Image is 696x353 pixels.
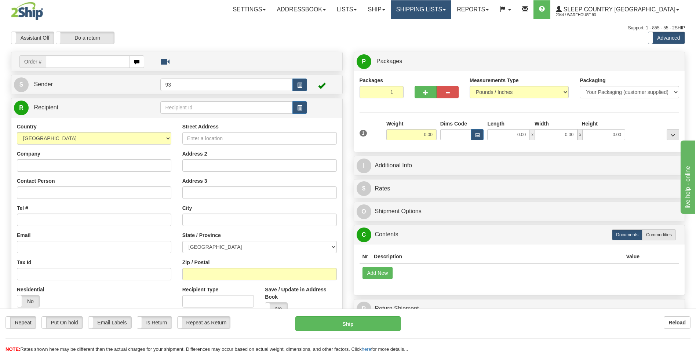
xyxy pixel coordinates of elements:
label: Do a return [56,32,114,44]
label: Repeat [6,317,36,328]
span: Order # [19,55,46,68]
span: Sender [34,81,53,87]
label: Zip / Postal [182,259,210,266]
a: R Recipient [14,100,144,115]
span: C [357,228,371,242]
a: Ship [362,0,390,19]
input: Enter a location [182,132,337,145]
label: Advanced [648,32,685,44]
span: R [357,302,371,316]
label: Measurements Type [470,77,519,84]
span: Sleep Country [GEOGRAPHIC_DATA] [562,6,675,12]
a: Sleep Country [GEOGRAPHIC_DATA] 2044 / Warehouse 93 [550,0,685,19]
span: x [577,129,583,140]
label: Put On hold [42,317,83,328]
a: P Packages [357,54,682,69]
label: Residential [17,286,44,293]
div: live help - online [6,4,68,13]
a: CContents [357,227,682,242]
label: Email Labels [88,317,131,328]
a: $Rates [357,181,682,196]
img: logo2044.jpg [11,2,43,20]
a: Lists [331,0,362,19]
label: Address 3 [182,177,207,185]
span: 1 [360,130,367,137]
b: Reload [668,320,686,325]
label: Packaging [580,77,605,84]
span: $ [357,181,371,196]
label: Contact Person [17,177,55,185]
a: Settings [227,0,271,19]
label: Height [582,120,598,127]
span: NOTE: [6,346,20,352]
label: Dims Code [440,120,467,127]
a: S Sender [14,77,160,92]
label: Street Address [182,123,219,130]
th: Description [371,250,623,263]
span: 2044 / Warehouse 93 [556,11,611,19]
label: Company [17,150,40,157]
label: Email [17,232,30,239]
a: here [362,346,371,352]
span: x [530,129,535,140]
label: Save / Update in Address Book [265,286,336,301]
label: Width [535,120,549,127]
span: I [357,159,371,173]
a: RReturn Shipment [357,301,682,316]
div: ... [667,129,679,140]
a: Addressbook [271,0,331,19]
label: Recipient Type [182,286,219,293]
a: Shipping lists [391,0,451,19]
th: Nr [360,250,371,263]
label: City [182,204,192,212]
label: No [17,295,39,307]
a: OShipment Options [357,204,682,219]
label: Is Return [137,317,172,328]
span: P [357,54,371,69]
a: Reports [451,0,494,19]
span: O [357,204,371,219]
button: Ship [295,316,400,331]
input: Recipient Id [160,101,292,114]
span: Recipient [34,104,58,110]
label: No [265,303,287,314]
input: Sender Id [160,79,292,91]
label: Country [17,123,37,130]
label: Repeat as Return [178,317,230,328]
span: Packages [376,58,402,64]
label: Address 2 [182,150,207,157]
span: R [14,101,29,115]
label: Tax Id [17,259,31,266]
label: Weight [386,120,403,127]
div: Support: 1 - 855 - 55 - 2SHIP [11,25,685,31]
label: Packages [360,77,383,84]
label: State / Province [182,232,221,239]
th: Value [623,250,642,263]
iframe: chat widget [679,139,695,214]
label: Documents [612,229,642,240]
button: Reload [664,316,690,329]
button: Add New [362,267,393,279]
label: Assistant Off [11,32,54,44]
label: Length [487,120,504,127]
a: IAdditional Info [357,158,682,173]
span: S [14,77,29,92]
label: Tel # [17,204,28,212]
label: Commodities [642,229,676,240]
